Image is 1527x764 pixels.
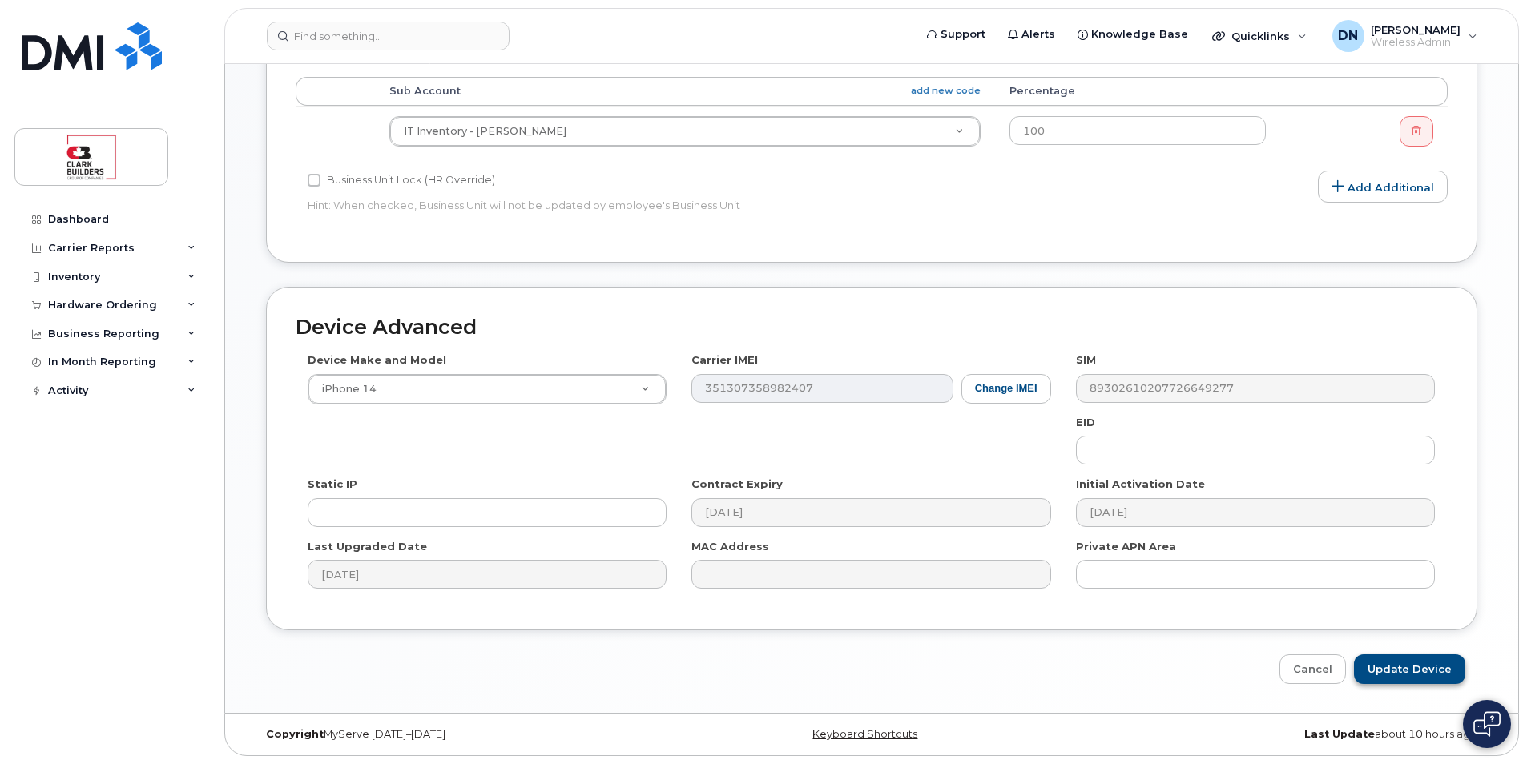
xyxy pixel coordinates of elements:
p: Hint: When checked, Business Unit will not be updated by employee's Business Unit [308,198,1051,213]
div: MyServe [DATE]–[DATE] [254,728,666,741]
img: Open chat [1473,711,1501,737]
label: Last Upgraded Date [308,539,427,554]
span: Quicklinks [1231,30,1290,42]
span: Knowledge Base [1091,26,1188,42]
div: about 10 hours ago [1078,728,1489,741]
a: Knowledge Base [1066,18,1199,50]
input: Find something... [267,22,510,50]
label: EID [1076,415,1095,430]
a: Alerts [997,18,1066,50]
th: Percentage [995,77,1280,106]
label: MAC Address [691,539,769,554]
span: Support [941,26,985,42]
span: Wireless Admin [1371,36,1461,49]
label: Device Make and Model [308,352,446,368]
label: Static IP [308,476,357,492]
label: SIM [1076,352,1096,368]
strong: Copyright [266,728,324,740]
strong: Last Update [1304,728,1375,740]
a: Support [916,18,997,50]
input: Business Unit Lock (HR Override) [308,174,320,187]
label: Carrier IMEI [691,352,758,368]
th: Sub Account [375,77,995,106]
div: Quicklinks [1201,20,1318,52]
span: Alerts [1021,26,1055,42]
span: [PERSON_NAME] [1371,23,1461,36]
span: iPhone 14 [312,382,377,396]
label: Business Unit Lock (HR Override) [308,171,495,190]
label: Contract Expiry [691,476,783,492]
a: IT Inventory - [PERSON_NAME] [390,117,980,146]
span: IT Inventory - Conrad Harman [404,125,566,137]
a: add new code [911,84,981,98]
div: Danny Nguyen [1321,20,1489,52]
a: Keyboard Shortcuts [812,728,917,740]
a: iPhone 14 [308,375,666,404]
label: Private APN Area [1076,539,1176,554]
a: Cancel [1279,654,1346,684]
h2: Device Advanced [296,316,1448,339]
input: Update Device [1354,654,1465,684]
button: Change IMEI [961,374,1051,404]
label: Initial Activation Date [1076,476,1205,492]
span: DN [1338,26,1358,46]
a: Add Additional [1318,171,1448,203]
